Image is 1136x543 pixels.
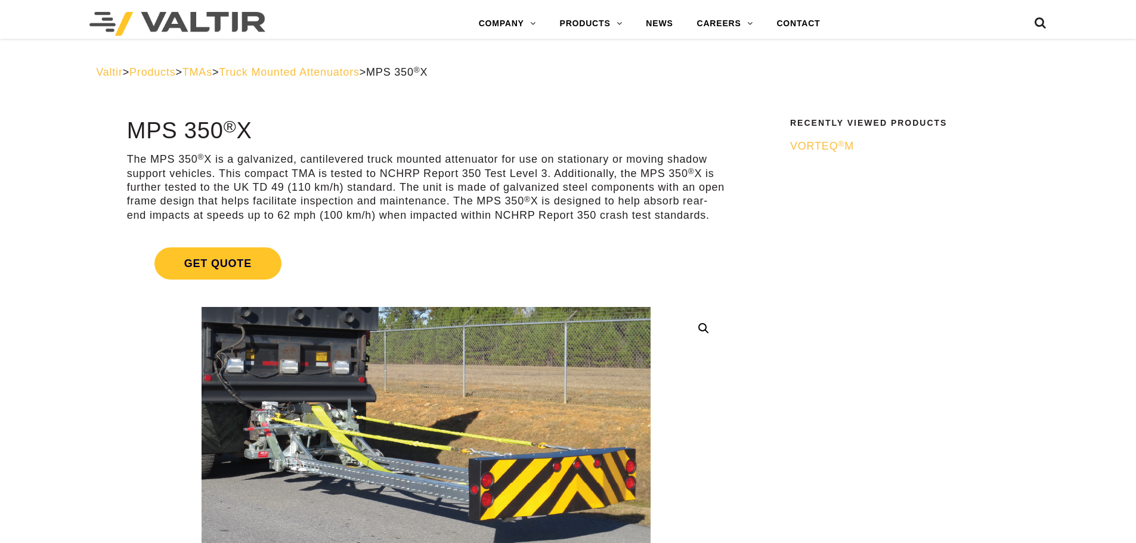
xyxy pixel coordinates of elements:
sup: ® [224,117,237,136]
span: VORTEQ M [790,140,854,152]
span: MPS 350 X [366,66,428,78]
a: Get Quote [127,233,725,294]
img: Valtir [89,12,265,36]
a: NEWS [634,12,685,36]
a: Valtir [96,66,122,78]
span: Get Quote [154,247,281,280]
a: VORTEQ®M [790,139,1032,153]
div: > > > > [96,66,1040,79]
a: COMPANY [467,12,548,36]
sup: ® [524,195,531,204]
a: CAREERS [685,12,765,36]
h1: MPS 350 X [127,119,725,144]
sup: ® [688,167,695,176]
a: Truck Mounted Attenuators [219,66,359,78]
a: TMAs [182,66,212,78]
a: CONTACT [764,12,832,36]
h2: Recently Viewed Products [790,119,1032,128]
sup: ® [198,153,205,162]
sup: ® [838,139,844,148]
sup: ® [414,66,420,75]
a: Products [129,66,175,78]
p: The MPS 350 X is a galvanized, cantilevered truck mounted attenuator for use on stationary or mov... [127,153,725,222]
a: PRODUCTS [548,12,634,36]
